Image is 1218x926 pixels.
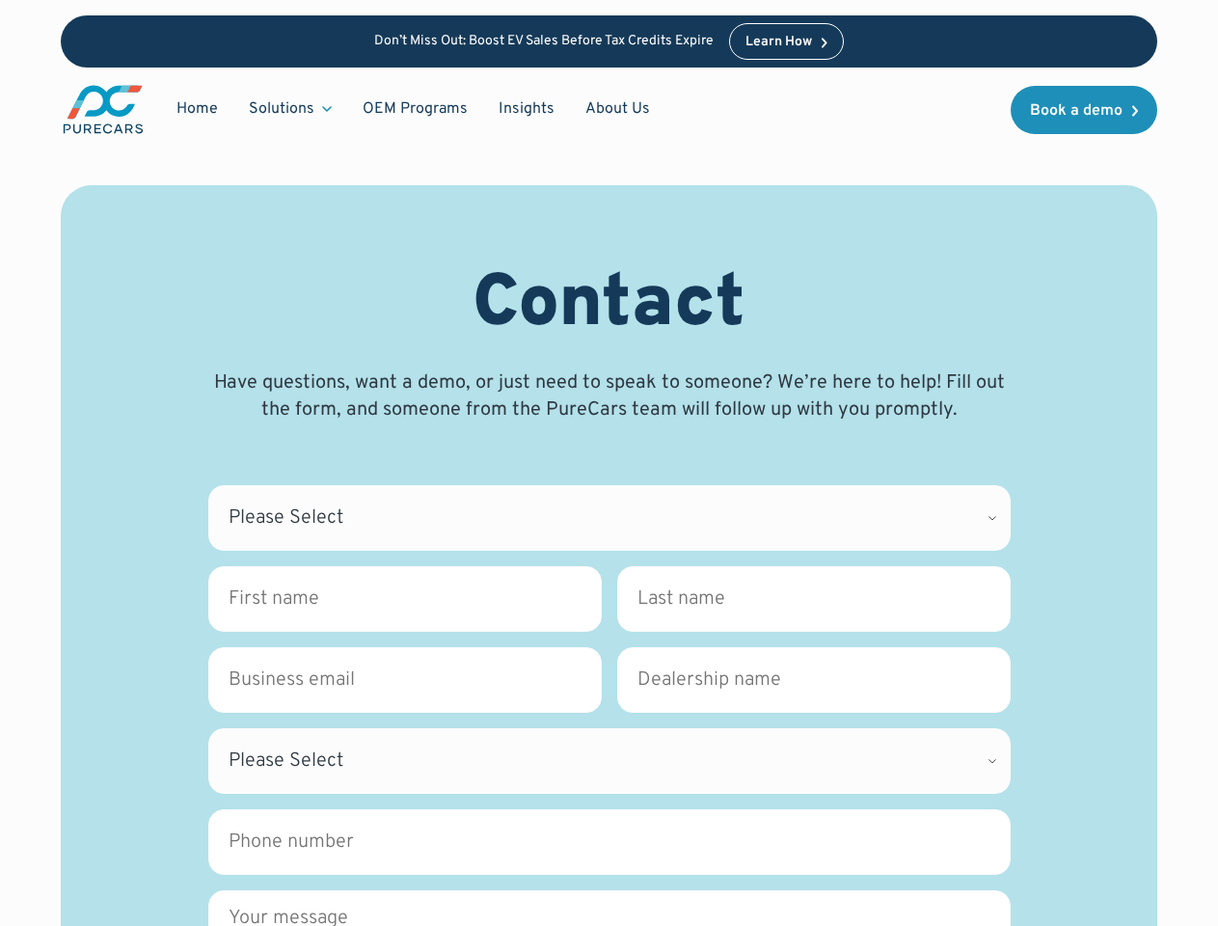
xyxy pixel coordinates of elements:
[1030,103,1123,119] div: Book a demo
[233,91,347,127] div: Solutions
[617,647,1011,713] input: Dealership name
[61,83,146,136] img: purecars logo
[161,91,233,127] a: Home
[208,647,602,713] input: Business email
[374,34,714,50] p: Don’t Miss Out: Boost EV Sales Before Tax Credits Expire
[208,809,1011,875] input: Phone number
[249,98,314,120] div: Solutions
[483,91,570,127] a: Insights
[729,23,844,60] a: Learn How
[745,36,812,49] div: Learn How
[61,83,146,136] a: main
[1011,86,1157,134] a: Book a demo
[617,566,1011,632] input: Last name
[208,369,1011,423] p: Have questions, want a demo, or just need to speak to someone? We’re here to help! Fill out the f...
[208,566,602,632] input: First name
[473,262,745,350] h1: Contact
[347,91,483,127] a: OEM Programs
[570,91,665,127] a: About Us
